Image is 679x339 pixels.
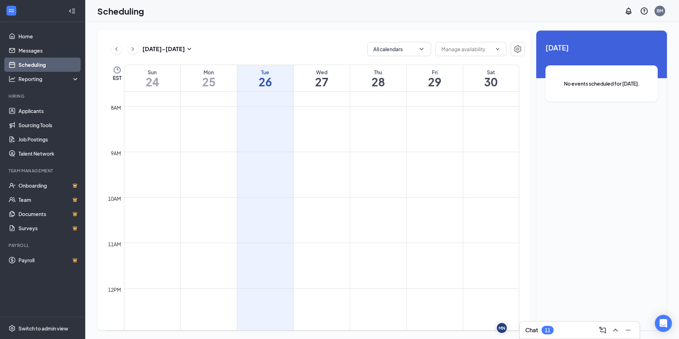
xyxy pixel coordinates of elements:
div: 12pm [107,286,123,294]
div: 8am [109,104,123,112]
span: EST [113,74,121,81]
a: August 25, 2025 [181,65,237,91]
svg: ChevronUp [611,326,620,334]
svg: Notifications [624,7,633,15]
button: ComposeMessage [597,324,608,336]
div: Fri [407,69,463,76]
a: DocumentsCrown [18,207,79,221]
button: Minimize [623,324,634,336]
svg: ChevronRight [129,45,136,53]
svg: ChevronDown [418,45,425,53]
button: ChevronLeft [111,44,122,54]
div: 9am [109,149,123,157]
a: TeamCrown [18,193,79,207]
svg: WorkstreamLogo [8,7,15,14]
h3: [DATE] - [DATE] [142,45,185,53]
a: SurveysCrown [18,221,79,235]
h1: 24 [124,76,180,88]
div: Mon [181,69,237,76]
div: Wed [294,69,350,76]
a: Home [18,29,79,43]
h1: 26 [237,76,293,88]
svg: QuestionInfo [640,7,648,15]
h1: 28 [350,76,406,88]
div: 11 [545,327,550,333]
a: PayrollCrown [18,253,79,267]
svg: ChevronDown [495,46,500,52]
button: ChevronRight [127,44,138,54]
input: Manage availability [441,45,492,53]
span: No events scheduled for [DATE]. [560,80,643,87]
div: Payroll [9,242,78,248]
span: [DATE] [545,42,658,53]
a: August 27, 2025 [294,65,350,91]
h1: 30 [463,76,519,88]
a: August 28, 2025 [350,65,406,91]
svg: Collapse [69,7,76,15]
a: Job Postings [18,132,79,146]
svg: Minimize [624,326,632,334]
svg: SmallChevronDown [185,45,194,53]
svg: Settings [9,325,16,332]
a: Messages [18,43,79,58]
h3: Chat [525,326,538,334]
button: Settings [511,42,525,56]
a: Applicants [18,104,79,118]
a: August 24, 2025 [124,65,180,91]
svg: Clock [113,66,121,74]
button: ChevronUp [610,324,621,336]
svg: Settings [514,45,522,53]
div: Hiring [9,93,78,99]
h1: Scheduling [97,5,144,17]
h1: 27 [294,76,350,88]
h1: 29 [407,76,463,88]
a: OnboardingCrown [18,178,79,193]
svg: ChevronLeft [113,45,120,53]
svg: ComposeMessage [598,326,607,334]
div: BM [657,8,663,14]
button: All calendarsChevronDown [367,42,431,56]
a: August 29, 2025 [407,65,463,91]
a: August 26, 2025 [237,65,293,91]
div: Reporting [18,75,80,82]
a: August 30, 2025 [463,65,519,91]
h1: 25 [181,76,237,88]
div: Tue [237,69,293,76]
div: 11am [107,240,123,248]
div: Open Intercom Messenger [655,315,672,332]
div: Switch to admin view [18,325,68,332]
div: MN [499,325,505,331]
a: Scheduling [18,58,79,72]
div: Sat [463,69,519,76]
a: Sourcing Tools [18,118,79,132]
a: Talent Network [18,146,79,161]
svg: Analysis [9,75,16,82]
div: Thu [350,69,406,76]
div: Team Management [9,168,78,174]
div: Sun [124,69,180,76]
div: 10am [107,195,123,203]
